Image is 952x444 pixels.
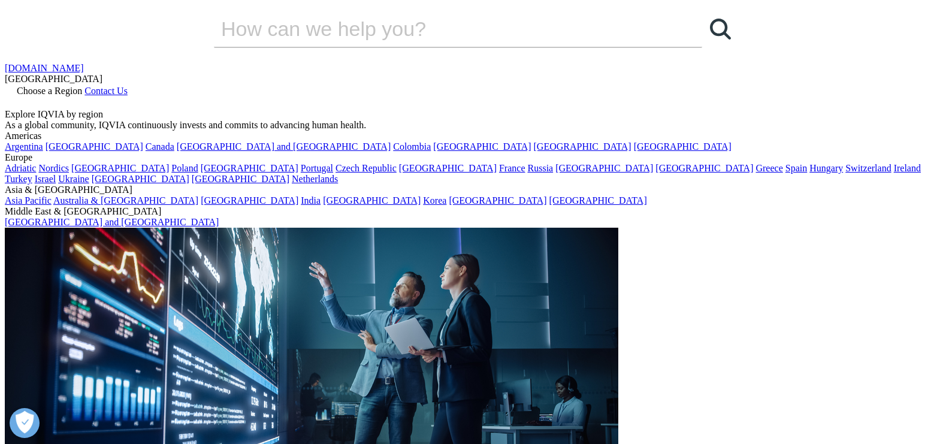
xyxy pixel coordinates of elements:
[171,163,198,173] a: Poland
[5,120,947,131] div: As a global community, IQVIA continuously invests and commits to advancing human health.
[323,195,421,206] a: [GEOGRAPHIC_DATA]
[201,195,298,206] a: [GEOGRAPHIC_DATA]
[5,63,84,73] a: [DOMAIN_NAME]
[393,141,431,152] a: Colombia
[5,185,947,195] div: Asia & [GEOGRAPHIC_DATA]
[201,163,298,173] a: [GEOGRAPHIC_DATA]
[549,195,647,206] a: [GEOGRAPHIC_DATA]
[5,109,947,120] div: Explore IQVIA by region
[92,174,189,184] a: [GEOGRAPHIC_DATA]
[301,195,321,206] a: India
[5,141,43,152] a: Argentina
[301,163,333,173] a: Portugal
[46,141,143,152] a: [GEOGRAPHIC_DATA]
[5,217,219,227] a: [GEOGRAPHIC_DATA] and [GEOGRAPHIC_DATA]
[528,163,554,173] a: Russia
[5,131,947,141] div: Americas
[785,163,807,173] a: Spain
[146,141,174,152] a: Canada
[17,86,82,96] span: Choose a Region
[5,195,52,206] a: Asia Pacific
[38,163,69,173] a: Nordics
[5,163,36,173] a: Adriatic
[845,163,891,173] a: Switzerland
[399,163,497,173] a: [GEOGRAPHIC_DATA]
[702,11,738,47] a: 検索する
[894,163,921,173] a: Ireland
[336,163,397,173] a: Czech Republic
[58,174,89,184] a: Ukraine
[10,408,40,438] button: 優先設定センターを開く
[655,163,753,173] a: [GEOGRAPHIC_DATA]
[53,195,198,206] a: Australia & [GEOGRAPHIC_DATA]
[71,163,169,173] a: [GEOGRAPHIC_DATA]
[214,11,668,47] input: 検索する
[5,74,947,84] div: [GEOGRAPHIC_DATA]
[5,174,32,184] a: Turkey
[292,174,338,184] a: Netherlands
[555,163,653,173] a: [GEOGRAPHIC_DATA]
[634,141,732,152] a: [GEOGRAPHIC_DATA]
[710,19,731,40] svg: Search
[449,195,546,206] a: [GEOGRAPHIC_DATA]
[755,163,782,173] a: Greece
[177,141,391,152] a: [GEOGRAPHIC_DATA] and [GEOGRAPHIC_DATA]
[809,163,843,173] a: Hungary
[192,174,289,184] a: [GEOGRAPHIC_DATA]
[5,206,947,217] div: Middle East & [GEOGRAPHIC_DATA]
[534,141,631,152] a: [GEOGRAPHIC_DATA]
[84,86,128,96] a: Contact Us
[433,141,531,152] a: [GEOGRAPHIC_DATA]
[5,152,947,163] div: Europe
[35,174,56,184] a: Israel
[499,163,525,173] a: France
[423,195,446,206] a: Korea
